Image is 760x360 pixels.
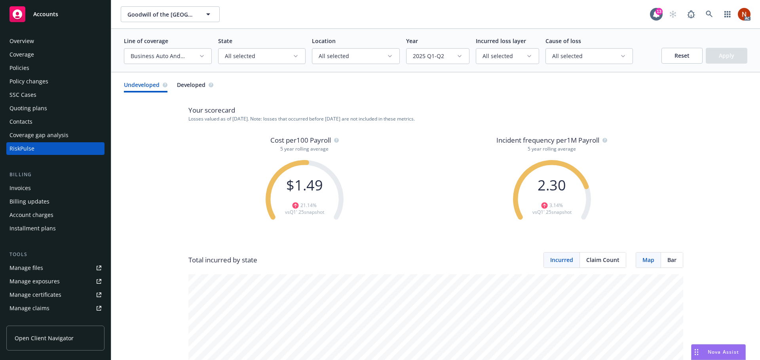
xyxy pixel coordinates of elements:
p: vs Q1' 25 snapshot [264,209,345,215]
span: Goodwill of the [GEOGRAPHIC_DATA] [127,10,196,19]
div: Tools [6,251,104,258]
a: Manage certificates [6,288,104,301]
p: vs Q1' 25 snapshot [511,209,593,215]
div: Manage files [9,262,43,274]
p: Losses valued as of [DATE] . Note: losses that occurred before [DATE] are not included in these m... [188,115,683,122]
div: Account charges [9,209,53,221]
a: Start snowing [665,6,681,22]
p: Cause of loss [545,37,633,45]
div: Billing updates [9,195,49,208]
p: Your scorecard [188,105,683,115]
p: 5 year rolling average [264,145,345,152]
span: Cost per 100 Payroll [270,135,331,145]
p: State [218,37,306,45]
a: Manage exposures [6,275,104,288]
p: 2.30 [511,177,593,193]
span: Developed [177,81,205,89]
div: Coverage gap analysis [9,129,68,141]
div: Installment plans [9,222,56,235]
a: Manage claims [6,302,104,315]
span: Business Auto And Truckers, General Liability, Property [131,52,199,60]
a: Invoices [6,182,104,194]
a: Coverage gap analysis [6,129,104,141]
a: Manage BORs [6,315,104,328]
span: All selected [225,52,293,60]
p: Incident frequency per 1M Payroll [496,135,607,145]
p: 5 year rolling average [496,145,607,152]
div: Policy changes [9,75,48,88]
button: Nova Assist [691,344,746,360]
span: Bar [667,256,676,264]
div: SSC Cases [9,89,36,101]
img: photo [738,8,750,21]
div: Drag to move [692,345,701,360]
a: Search [701,6,717,22]
span: All selected [552,52,620,60]
a: Accounts [6,3,104,25]
button: Goodwill of the [GEOGRAPHIC_DATA] [121,6,220,22]
span: 3.14 % [549,202,563,209]
a: Quoting plans [6,102,104,115]
a: RiskPulse [6,142,104,155]
div: Overview [9,35,34,47]
div: 13 [655,8,663,15]
div: Manage exposures [9,275,60,288]
span: Accounts [33,11,58,17]
div: Coverage [9,48,34,61]
div: Quoting plans [9,102,47,115]
p: $ 1.49 [264,177,345,193]
span: Incurred [550,256,573,264]
a: Account charges [6,209,104,221]
span: Open Client Navigator [15,334,74,342]
a: Policy changes [6,75,104,88]
div: Manage BORs [9,315,47,328]
a: Policies [6,62,104,74]
p: Year [406,37,469,45]
button: Apply [706,48,747,64]
div: Billing [6,171,104,179]
span: Map [642,256,654,264]
button: Reset [661,48,703,64]
span: 2025 Q1-Q2 [413,52,456,60]
span: Undeveloped [124,81,160,89]
div: Policies [9,62,29,74]
div: Contacts [9,115,32,128]
a: SSC Cases [6,89,104,101]
p: Line of coverage [124,37,212,45]
span: All selected [319,52,387,60]
p: Location [312,37,400,45]
a: Report a Bug [683,6,699,22]
a: Overview [6,35,104,47]
a: Installment plans [6,222,104,235]
a: Coverage [6,48,104,61]
span: Nova Assist [708,349,739,355]
span: 21.14 % [300,202,317,209]
p: Incurred loss layer [476,37,539,45]
span: Claim Count [586,256,619,264]
span: All selected [483,52,526,60]
div: Manage claims [9,302,49,315]
div: Invoices [9,182,31,194]
p: Total incurred by state [188,255,257,265]
div: Manage certificates [9,288,61,301]
div: RiskPulse [9,142,34,155]
a: Billing updates [6,195,104,208]
a: Contacts [6,115,104,128]
a: Switch app [720,6,735,22]
a: Manage files [6,262,104,274]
